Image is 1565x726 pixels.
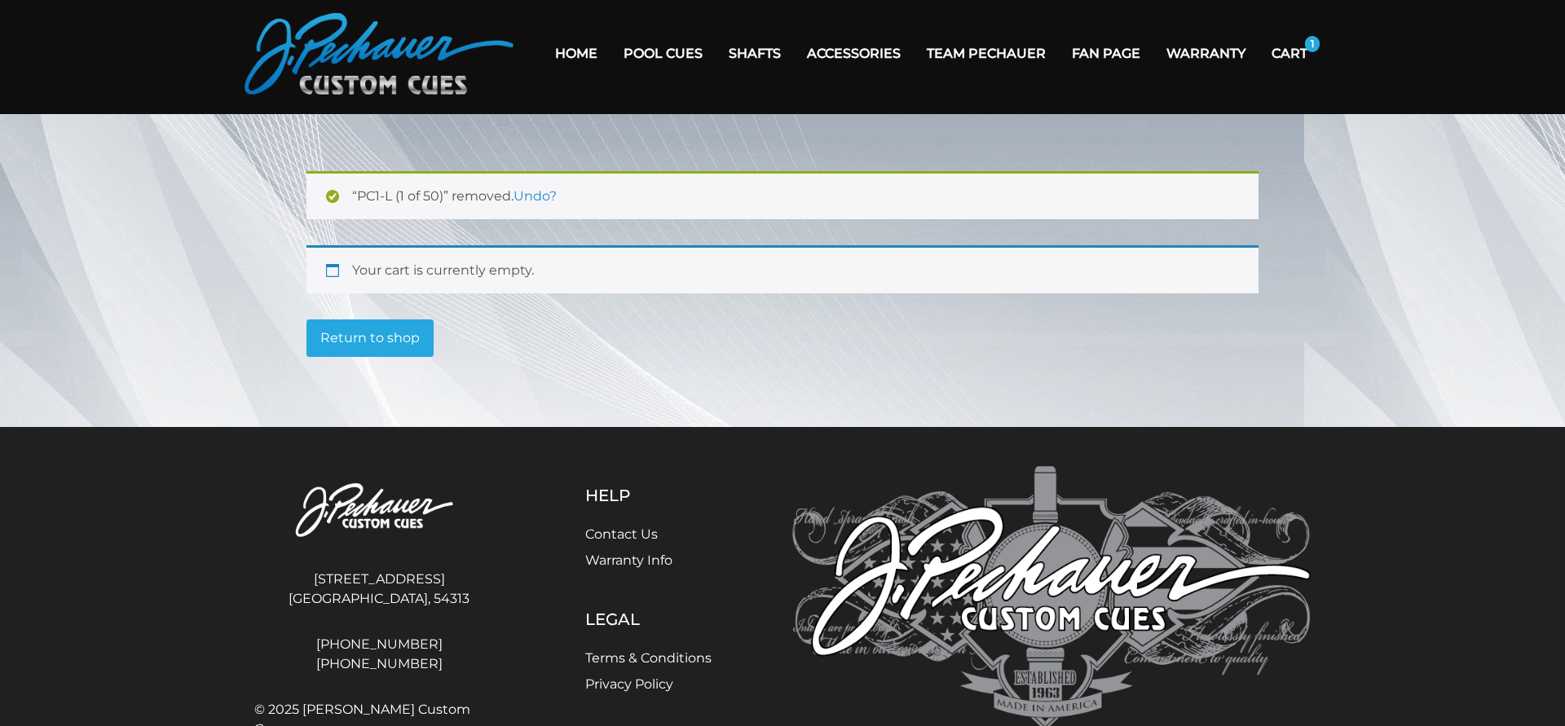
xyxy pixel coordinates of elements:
a: Warranty [1153,33,1259,74]
a: Undo? [514,188,557,204]
a: Team Pechauer [914,33,1059,74]
a: Accessories [794,33,914,74]
img: Pechauer Custom Cues [245,13,514,95]
a: Pool Cues [611,33,716,74]
img: Pechauer Custom Cues [254,466,504,557]
a: Shafts [716,33,794,74]
address: [STREET_ADDRESS] [GEOGRAPHIC_DATA], 54313 [254,563,504,615]
a: Fan Page [1059,33,1153,74]
div: Your cart is currently empty. [306,245,1259,293]
a: Terms & Conditions [585,650,712,666]
a: Return to shop [306,319,434,357]
a: Privacy Policy [585,676,673,692]
a: Cart [1259,33,1320,74]
div: “PC1-L (1 of 50)” removed. [306,171,1259,219]
h5: Help [585,486,712,505]
a: [PHONE_NUMBER] [254,635,504,654]
a: Home [542,33,611,74]
a: Warranty Info [585,552,672,568]
a: Contact Us [585,526,658,542]
h5: Legal [585,609,712,629]
a: [PHONE_NUMBER] [254,654,504,674]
